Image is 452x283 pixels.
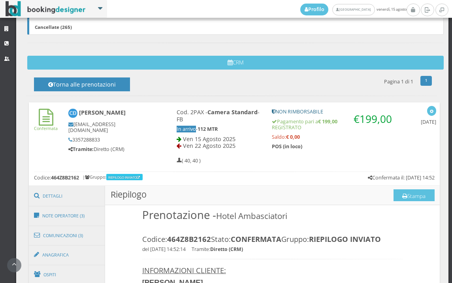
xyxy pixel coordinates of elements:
[272,134,395,140] h5: Saldo:
[29,186,105,206] a: Dettagli
[34,119,58,131] a: Confermata
[68,109,77,118] img: Cosimo Damiano Zagaria
[142,247,403,253] h4: del [DATE] 14:52:14 Tramite:
[332,4,375,15] a: [GEOGRAPHIC_DATA]
[272,109,395,115] h5: NON RIMBORSABILE
[300,4,407,15] span: venerdì, 15 agosto
[231,234,281,244] span: CONFERMATA
[309,234,381,244] b: RIEPILOGO INVIATO
[177,109,262,123] h4: Cod. 2PAX - - FB
[29,206,105,226] a: Note Operatore (3)
[83,175,143,180] h6: | Gruppo:
[354,112,392,126] span: €
[198,126,218,132] b: 112 MTR
[183,142,235,149] span: Ven 22 Agosto 2025
[420,76,432,86] a: 1
[35,24,72,30] b: Cancellate (265)
[286,134,300,140] strong: € 0,00
[421,119,436,125] h5: [DATE]
[6,1,86,17] img: BookingDesigner.com
[177,126,262,132] h5: -
[272,143,302,150] b: POS (in loco)
[300,4,329,15] a: Profilo
[68,146,94,153] b: Tramite:
[142,208,403,221] h1: Prenotazione -
[105,186,440,205] h3: Riepilogo
[183,135,235,143] span: Ven 15 Agosto 2025
[29,225,105,246] a: Comunicazioni (3)
[216,210,287,221] small: Hotel Ambasciatori
[394,189,435,201] button: Stampa
[34,175,79,181] h5: Codice:
[318,118,337,125] strong: € 199,00
[167,234,211,244] b: 464Z8B2162
[68,137,150,143] h5: 3357288833
[27,56,444,70] button: CRM
[29,245,105,265] a: Anagrafica
[368,175,435,181] h5: Confermata il: [DATE] 14:52
[142,265,226,275] u: INFORMAZIONI CLIENTE:
[384,79,413,85] h5: Pagina 1 di 1
[177,158,201,164] h5: ( 40, 40 )
[79,109,126,117] b: [PERSON_NAME]
[360,112,392,126] span: 199,00
[142,235,403,243] h3: Codice: Stato: Gruppo:
[51,174,79,181] b: 464Z8B2162
[108,175,141,179] a: RIEPILOGO INVIATO
[68,121,150,133] h5: [EMAIL_ADDRESS][DOMAIN_NAME]
[68,146,150,152] h5: Diretto (CRM)
[272,119,395,130] h5: Pagamento pari a REGISTRATO
[177,126,196,132] span: In arrivo
[210,246,243,253] b: Diretto (CRM)
[207,108,258,116] b: Camera Standard
[27,20,444,35] a: Cancellate (265)
[43,81,121,93] h4: Torna alle prenotazioni
[34,77,130,91] button: Torna alle prenotazioni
